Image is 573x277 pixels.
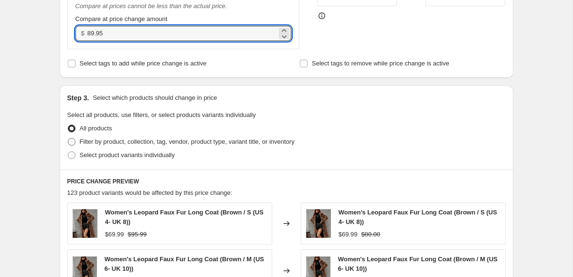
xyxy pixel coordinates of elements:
span: All products [80,125,112,132]
h2: Step 3. [67,93,89,103]
span: Women's Leopard Faux Fur Long Coat (Brown / S (US 4- UK 8)) [339,209,497,225]
span: 123 product variants would be affected by this price change: [67,189,233,196]
strike: $95.99 [127,230,147,239]
h6: PRICE CHANGE PREVIEW [67,178,506,185]
strike: $80.00 [361,230,380,239]
p: Select which products should change in price [93,93,217,103]
span: Select all products, use filters, or select products variants individually [67,111,256,118]
span: Women's Leopard Faux Fur Long Coat (Brown / S (US 4- UK 8)) [105,209,264,225]
div: $69.99 [339,230,358,239]
input: 80.00 [87,26,277,41]
i: Compare at prices cannot be less than the actual price. [75,2,227,10]
img: img60578_1200w_f2c886a5-f650-4230-8a29-f4db52e2bd8f_80x.webp [306,209,331,238]
span: Filter by product, collection, tag, vendor, product type, variant title, or inventory [80,138,295,145]
img: img60578_1200w_f2c886a5-f650-4230-8a29-f4db52e2bd8f_80x.webp [73,209,97,238]
span: Women's Leopard Faux Fur Long Coat (Brown / M (US 6- UK 10)) [105,256,264,272]
span: Women's Leopard Faux Fur Long Coat (Brown / M (US 6- UK 10)) [338,256,498,272]
span: Select tags to remove while price change is active [312,60,449,67]
div: $69.99 [105,230,124,239]
span: Select product variants individually [80,151,175,159]
span: Compare at price change amount [75,15,168,22]
span: $ [81,30,85,37]
span: Select tags to add while price change is active [80,60,207,67]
